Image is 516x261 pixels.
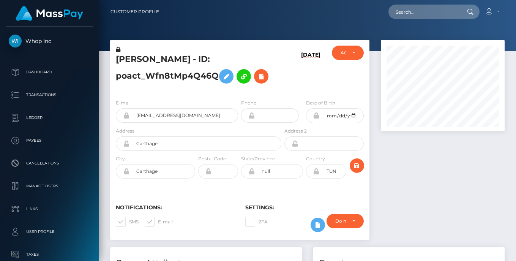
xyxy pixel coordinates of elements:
p: Cancellations [9,158,90,169]
p: Ledger [9,112,90,123]
h6: [DATE] [301,52,320,90]
a: Links [6,199,93,218]
div: ACTIVE [341,50,346,56]
a: Manage Users [6,177,93,196]
a: Customer Profile [110,4,159,20]
label: Address 2 [284,128,307,134]
a: Payees [6,131,93,150]
p: User Profile [9,226,90,237]
label: Address [116,128,134,134]
h6: Settings: [245,204,363,211]
label: E-mail [116,100,131,106]
h6: Notifications: [116,204,234,211]
label: Country [306,155,325,162]
a: User Profile [6,222,93,241]
a: Transactions [6,85,93,104]
button: ACTIVE [332,46,364,60]
a: Dashboard [6,63,93,82]
a: Ledger [6,108,93,127]
a: Cancellations [6,154,93,173]
span: Whop Inc [6,38,93,44]
label: SMS [116,217,139,227]
p: Links [9,203,90,215]
h5: [PERSON_NAME] - ID: poact_Wfn8tMp4Q46Q [116,54,277,87]
p: Taxes [9,249,90,260]
div: Do not require [335,218,346,224]
label: State/Province [241,155,275,162]
p: Payees [9,135,90,146]
label: 2FA [245,217,268,227]
button: Do not require [327,214,364,228]
label: Phone [241,100,256,106]
label: E-mail [145,217,173,227]
p: Manage Users [9,180,90,192]
p: Dashboard [9,66,90,78]
label: City [116,155,125,162]
p: Transactions [9,89,90,101]
input: Search... [388,5,460,19]
img: MassPay Logo [16,6,83,21]
img: Whop Inc [9,35,22,47]
label: Postal Code [198,155,226,162]
label: Date of Birth [306,100,335,106]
